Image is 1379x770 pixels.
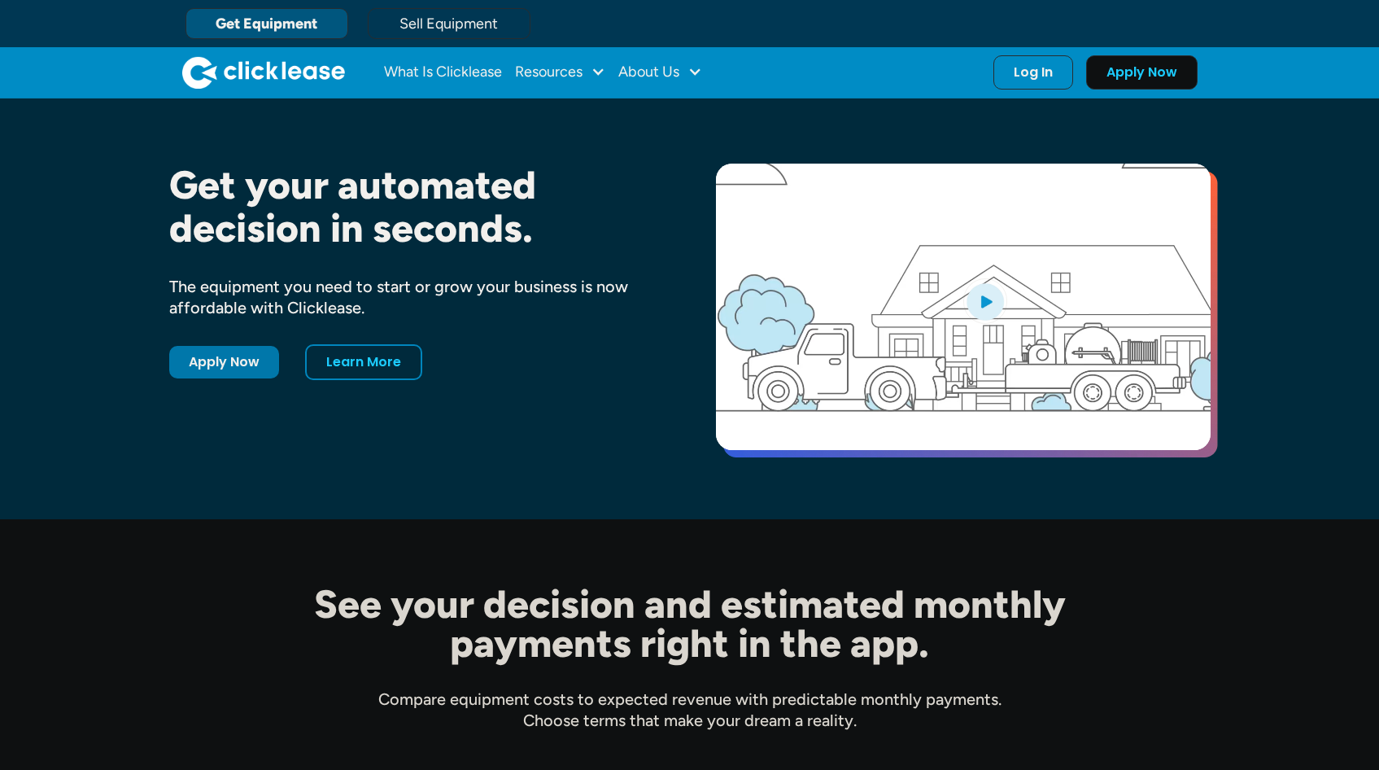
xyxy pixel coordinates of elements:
[234,584,1146,663] h2: See your decision and estimated monthly payments right in the app.
[963,278,1007,324] img: Blue play button logo on a light blue circular background
[169,276,664,318] div: The equipment you need to start or grow your business is now affordable with Clicklease.
[185,8,348,39] a: Get Equipment
[182,56,345,89] a: home
[384,56,502,89] a: What Is Clicklease
[1086,55,1198,90] a: Apply Now
[515,56,605,89] div: Resources
[1014,64,1053,81] div: Log In
[305,344,422,380] a: Learn More
[368,8,530,39] a: Sell Equipment
[169,346,279,378] a: Apply Now
[182,56,345,89] img: Clicklease logo
[169,164,664,250] h1: Get your automated decision in seconds.
[169,689,1211,731] div: Compare equipment costs to expected revenue with predictable monthly payments. Choose terms that ...
[618,56,702,89] div: About Us
[716,164,1211,450] a: open lightbox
